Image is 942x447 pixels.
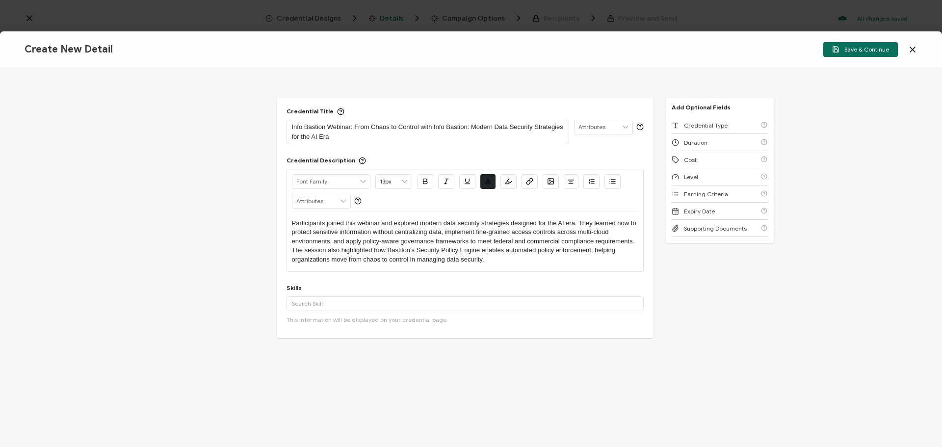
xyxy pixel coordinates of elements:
div: Skills [287,284,302,291]
div: Credential Title [287,107,344,115]
span: Earning Criteria [684,190,728,198]
input: Font Size [376,175,412,188]
button: Save & Continue [823,42,898,57]
input: Attributes [292,194,350,208]
div: Credential Description [287,157,366,164]
span: Duration [684,139,707,146]
input: Font Family [292,175,370,188]
p: Participants joined this webinar and explored modern data security strategies designed for the AI... [292,219,638,264]
span: Cost [684,156,697,163]
span: Create New Detail [25,43,113,55]
p: Info Bastion Webinar: From Chaos to Control with Info Bastion: Modern Data Security Strategies fo... [292,122,564,142]
span: Level [684,173,698,181]
iframe: Chat Widget [893,400,942,447]
p: Add Optional Fields [666,104,736,111]
span: Save & Continue [832,46,889,53]
span: Credential Type [684,122,728,129]
span: Expiry Date [684,208,715,215]
span: This information will be displayed on your credential page. [287,316,448,323]
input: Attributes [575,120,632,134]
span: Supporting Documents [684,225,747,232]
input: Search Skill [287,296,644,311]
